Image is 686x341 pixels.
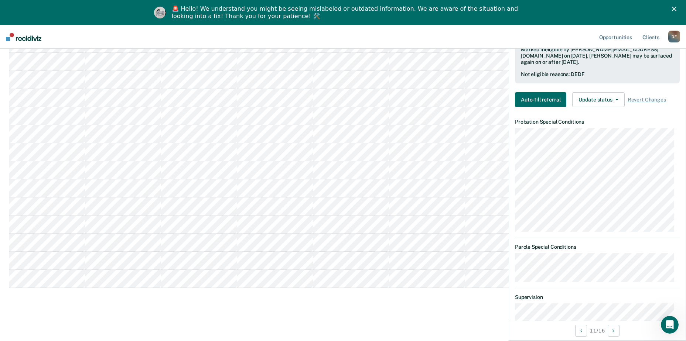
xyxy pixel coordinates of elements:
[628,97,666,103] span: Revert Changes
[515,294,680,300] dt: Supervision
[515,244,680,250] dt: Parole Special Conditions
[515,92,566,107] button: Auto-fill referral
[509,321,686,340] div: 11 / 16
[6,33,41,41] img: Recidiviz
[515,92,569,107] a: Navigate to form link
[598,25,634,49] a: Opportunities
[608,325,620,337] button: Next Opportunity
[521,46,674,65] div: Marked ineligible by [PERSON_NAME][EMAIL_ADDRESS][DOMAIN_NAME] on [DATE]. [PERSON_NAME] may be su...
[154,7,166,18] img: Profile image for Kim
[572,92,624,107] button: Update status
[515,119,680,125] dt: Probation Special Conditions
[668,31,680,42] div: D F
[172,5,521,20] div: 🚨 Hello! We understand you might be seeing mislabeled or outdated information. We are aware of th...
[575,325,587,337] button: Previous Opportunity
[672,7,679,11] div: Close
[521,71,674,77] div: Not eligible reasons: DEDF
[641,25,661,49] a: Clients
[661,316,679,334] iframe: Intercom live chat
